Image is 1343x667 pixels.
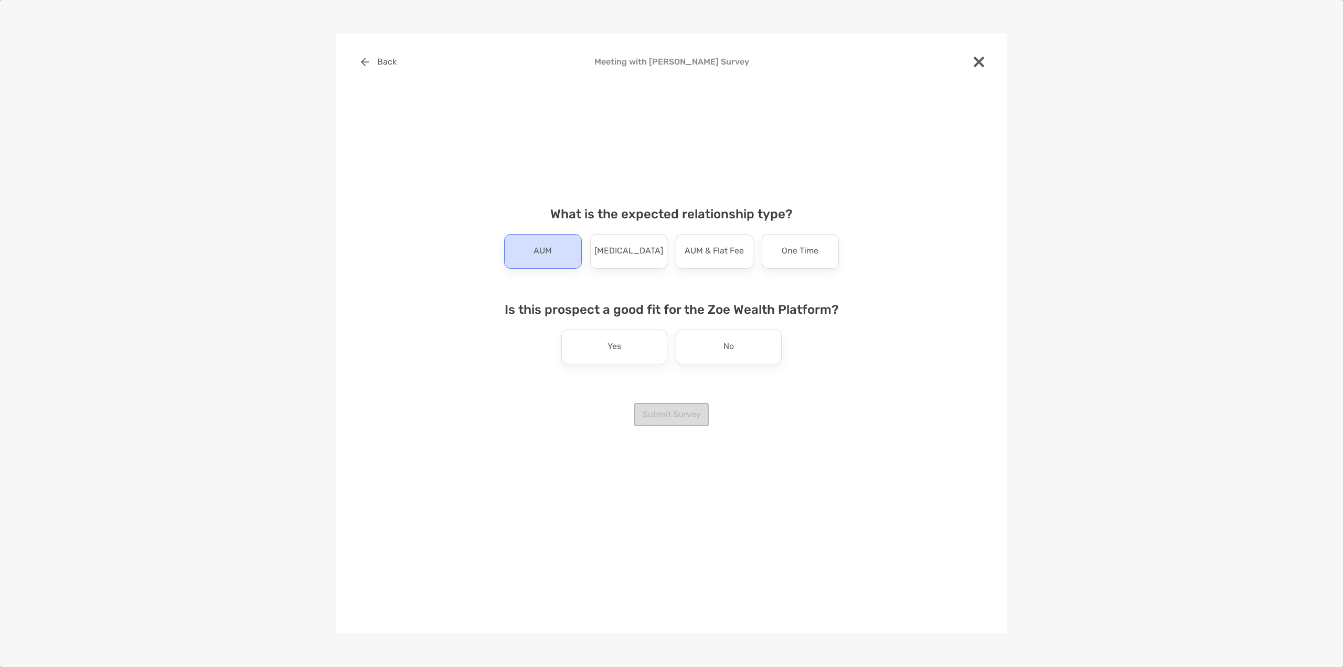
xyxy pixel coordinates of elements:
h4: Meeting with [PERSON_NAME] Survey [353,57,990,67]
img: close modal [974,57,984,67]
p: [MEDICAL_DATA] [594,243,663,260]
p: Yes [607,338,621,355]
p: AUM [534,243,552,260]
p: AUM & Flat Fee [685,243,744,260]
p: No [723,338,734,355]
img: button icon [361,58,369,66]
h4: What is the expected relationship type? [496,207,847,221]
p: One Time [782,243,818,260]
h4: Is this prospect a good fit for the Zoe Wealth Platform? [496,302,847,317]
button: Back [353,50,404,73]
